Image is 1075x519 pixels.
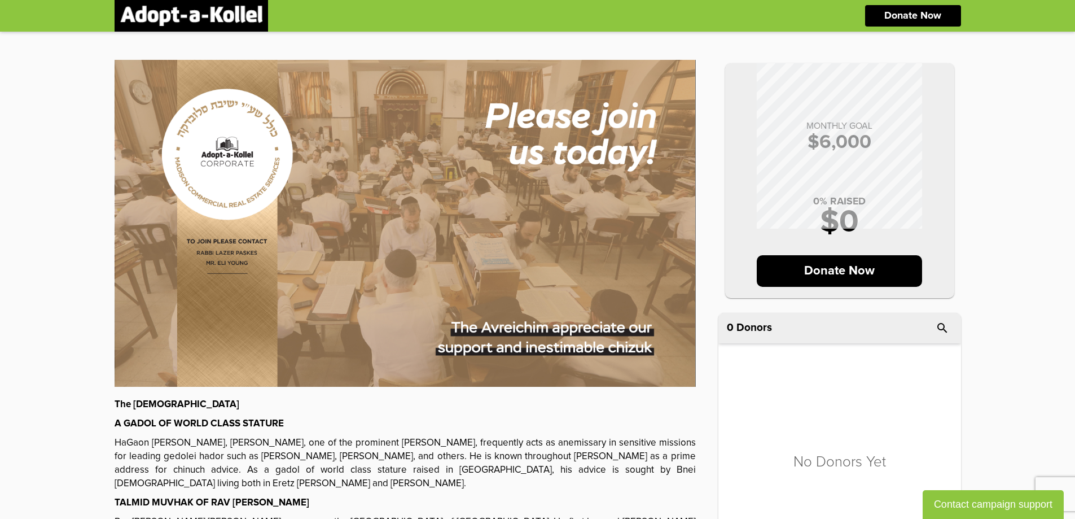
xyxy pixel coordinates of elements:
[757,255,922,287] p: Donate Now
[115,437,696,491] p: HaGaon [PERSON_NAME], [PERSON_NAME], one of the prominent [PERSON_NAME], frequently acts as anemi...
[115,498,309,508] strong: TALMID MUVHAK OF RAV [PERSON_NAME]
[793,455,886,469] p: No Donors Yet
[923,490,1064,519] button: Contact campaign support
[936,321,949,335] i: search
[727,322,734,333] span: 0
[884,11,941,21] p: Donate Now
[120,6,262,26] img: logonobg.png
[736,121,943,130] p: MONTHLY GOAL
[115,400,239,409] strong: The [DEMOGRAPHIC_DATA]
[115,419,284,429] strong: A GADOL OF WORLD CLASS STATURE
[736,322,772,333] p: Donors
[736,133,943,152] p: $
[115,60,696,387] img: g9OFjYrcNd.WC5zQTqOZ6.jpg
